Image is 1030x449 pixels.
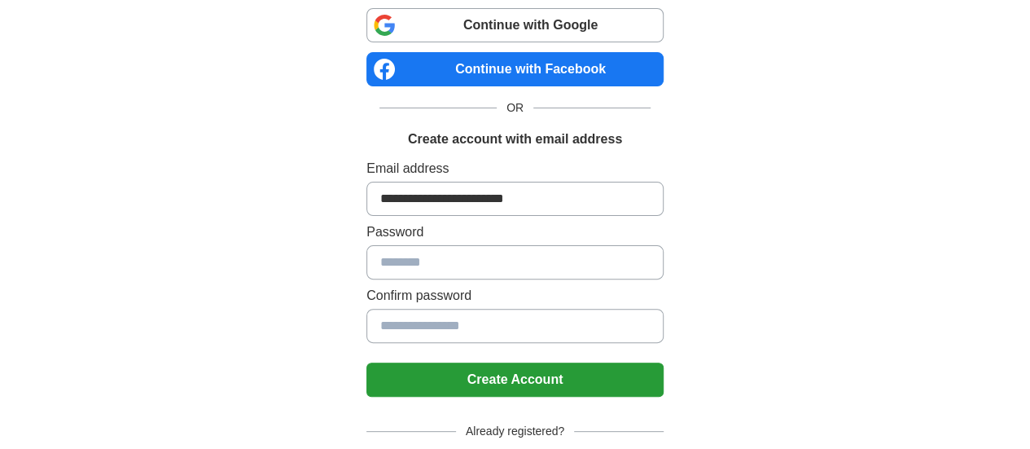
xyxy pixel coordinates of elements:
[366,52,664,86] a: Continue with Facebook
[408,130,622,149] h1: Create account with email address
[366,286,664,306] label: Confirm password
[366,363,664,397] button: Create Account
[456,423,574,440] span: Already registered?
[497,99,533,117] span: OR
[366,8,664,42] a: Continue with Google
[366,159,664,178] label: Email address
[366,222,664,242] label: Password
